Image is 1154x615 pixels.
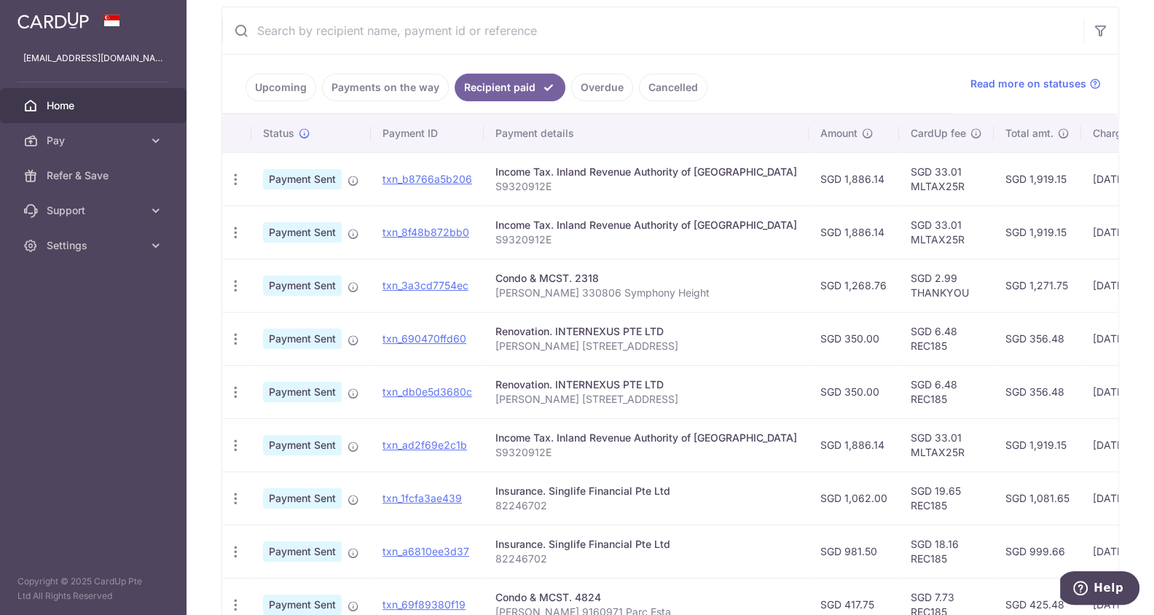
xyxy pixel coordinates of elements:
[639,74,707,101] a: Cancelled
[47,238,143,253] span: Settings
[899,365,994,418] td: SGD 6.48 REC185
[571,74,633,101] a: Overdue
[899,312,994,365] td: SGD 6.48 REC185
[899,471,994,525] td: SGD 19.65 REC185
[1060,571,1139,608] iframe: Opens a widget where you can find more information
[495,271,797,286] div: Condo & MCST. 2318
[382,598,466,611] a: txn_69f89380f19
[809,365,899,418] td: SGD 350.00
[899,525,994,578] td: SGD 18.16 REC185
[994,418,1081,471] td: SGD 1,919.15
[911,126,966,141] span: CardUp fee
[382,226,469,238] a: txn_8f48b872bb0
[382,545,469,557] a: txn_a6810ee3d37
[47,203,143,218] span: Support
[899,152,994,205] td: SGD 33.01 MLTAX25R
[263,541,342,562] span: Payment Sent
[809,471,899,525] td: SGD 1,062.00
[495,218,797,232] div: Income Tax. Inland Revenue Authority of [GEOGRAPHIC_DATA]
[382,173,472,185] a: txn_b8766a5b206
[994,365,1081,418] td: SGD 356.48
[263,595,342,615] span: Payment Sent
[455,74,565,101] a: Recipient paid
[382,332,466,345] a: txn_690470ffd60
[899,205,994,259] td: SGD 33.01 MLTAX25R
[222,7,1083,54] input: Search by recipient name, payment id or reference
[23,51,163,66] p: [EMAIL_ADDRESS][DOMAIN_NAME]
[809,259,899,312] td: SGD 1,268.76
[495,484,797,498] div: Insurance. Singlife Financial Pte Ltd
[495,537,797,552] div: Insurance. Singlife Financial Pte Ltd
[263,126,294,141] span: Status
[994,205,1081,259] td: SGD 1,919.15
[1093,126,1153,141] span: Charge date
[1005,126,1053,141] span: Total amt.
[263,275,342,296] span: Payment Sent
[263,435,342,455] span: Payment Sent
[809,152,899,205] td: SGD 1,886.14
[495,339,797,353] p: [PERSON_NAME] [STREET_ADDRESS]
[246,74,316,101] a: Upcoming
[495,590,797,605] div: Condo & MCST. 4824
[382,385,472,398] a: txn_db0e5d3680c
[382,279,468,291] a: txn_3a3cd7754ec
[994,152,1081,205] td: SGD 1,919.15
[970,77,1101,91] a: Read more on statuses
[382,439,467,451] a: txn_ad2f69e2c1b
[495,377,797,392] div: Renovation. INTERNEXUS PTE LTD
[820,126,857,141] span: Amount
[17,12,89,29] img: CardUp
[495,324,797,339] div: Renovation. INTERNEXUS PTE LTD
[994,259,1081,312] td: SGD 1,271.75
[495,445,797,460] p: S9320912E
[495,392,797,407] p: [PERSON_NAME] [STREET_ADDRESS]
[809,205,899,259] td: SGD 1,886.14
[484,114,809,152] th: Payment details
[994,312,1081,365] td: SGD 356.48
[809,312,899,365] td: SGD 350.00
[263,382,342,402] span: Payment Sent
[899,259,994,312] td: SGD 2.99 THANKYOU
[495,498,797,513] p: 82246702
[47,168,143,183] span: Refer & Save
[899,418,994,471] td: SGD 33.01 MLTAX25R
[382,492,462,504] a: txn_1fcfa3ae439
[970,77,1086,91] span: Read more on statuses
[47,98,143,113] span: Home
[809,418,899,471] td: SGD 1,886.14
[994,525,1081,578] td: SGD 999.66
[495,165,797,179] div: Income Tax. Inland Revenue Authority of [GEOGRAPHIC_DATA]
[263,222,342,243] span: Payment Sent
[495,179,797,194] p: S9320912E
[495,552,797,566] p: 82246702
[495,232,797,247] p: S9320912E
[263,488,342,509] span: Payment Sent
[495,431,797,445] div: Income Tax. Inland Revenue Authority of [GEOGRAPHIC_DATA]
[994,471,1081,525] td: SGD 1,081.65
[495,286,797,300] p: [PERSON_NAME] 330806 Symphony Height
[322,74,449,101] a: Payments on the way
[47,133,143,148] span: Pay
[371,114,484,152] th: Payment ID
[263,329,342,349] span: Payment Sent
[809,525,899,578] td: SGD 981.50
[263,169,342,189] span: Payment Sent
